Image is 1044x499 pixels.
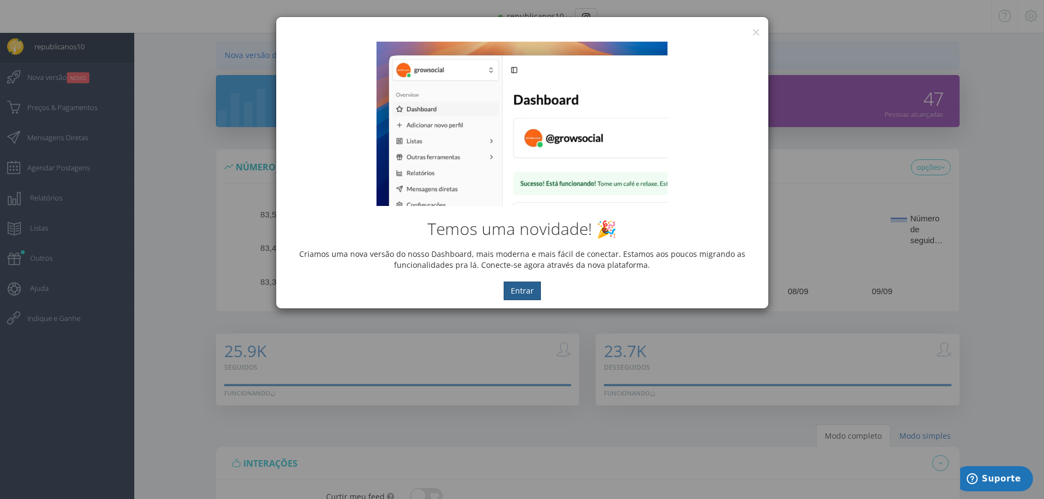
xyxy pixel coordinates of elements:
[504,282,541,300] button: Entrar
[284,249,760,271] p: Criamos uma nova versão do nosso Dashboard, mais moderna e mais fácil de conectar. Estamos aos po...
[376,42,667,206] img: New Dashboard
[960,466,1033,494] iframe: Abre um widget para que você possa encontrar mais informações
[284,220,760,238] h2: Temos uma novidade! 🎉
[752,25,760,39] button: ×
